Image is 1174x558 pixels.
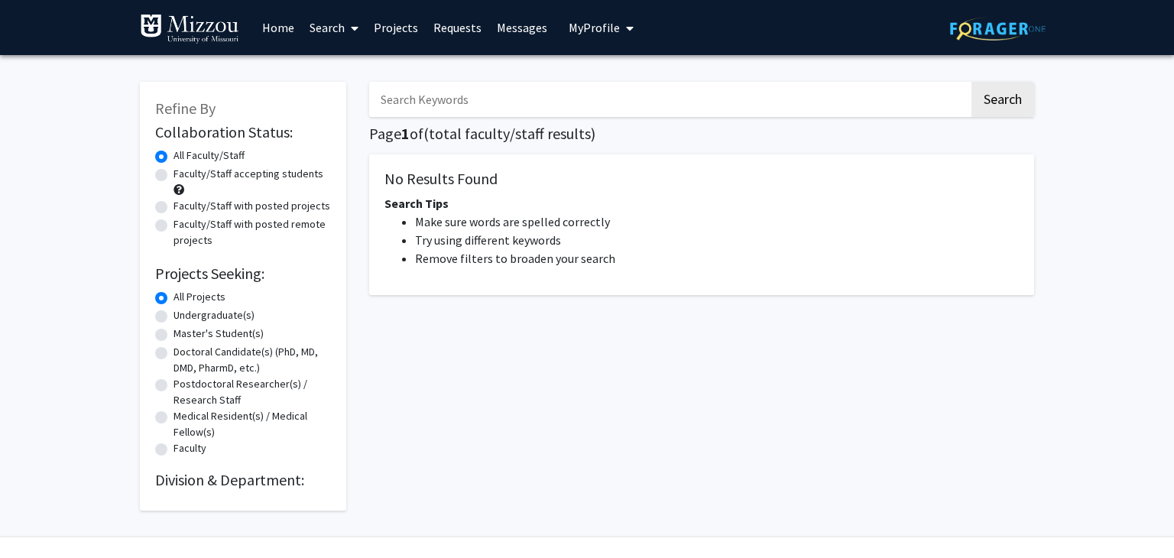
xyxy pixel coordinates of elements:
label: Undergraduate(s) [174,307,255,323]
h2: Collaboration Status: [155,123,331,141]
a: Home [255,1,302,54]
button: Search [971,82,1034,117]
label: Faculty/Staff with posted projects [174,198,330,214]
label: Faculty/Staff accepting students [174,166,323,182]
h5: No Results Found [384,170,1019,188]
li: Try using different keywords [415,231,1019,249]
li: Remove filters to broaden your search [415,249,1019,268]
img: University of Missouri Logo [140,14,239,44]
label: Postdoctoral Researcher(s) / Research Staff [174,376,331,408]
label: All Projects [174,289,225,305]
label: Faculty [174,440,206,456]
li: Make sure words are spelled correctly [415,212,1019,231]
a: Messages [489,1,555,54]
nav: Page navigation [369,310,1034,346]
label: Medical Resident(s) / Medical Fellow(s) [174,408,331,440]
span: Refine By [155,99,216,118]
a: Requests [426,1,489,54]
label: Doctoral Candidate(s) (PhD, MD, DMD, PharmD, etc.) [174,344,331,376]
label: All Faculty/Staff [174,148,245,164]
label: Master's Student(s) [174,326,264,342]
a: Search [302,1,366,54]
h2: Projects Seeking: [155,264,331,283]
img: ForagerOne Logo [950,17,1046,41]
span: Search Tips [384,196,449,211]
span: My Profile [569,20,620,35]
a: Projects [366,1,426,54]
label: Faculty/Staff with posted remote projects [174,216,331,248]
h1: Page of ( total faculty/staff results) [369,125,1034,143]
h2: Division & Department: [155,471,331,489]
span: 1 [401,124,410,143]
input: Search Keywords [369,82,969,117]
